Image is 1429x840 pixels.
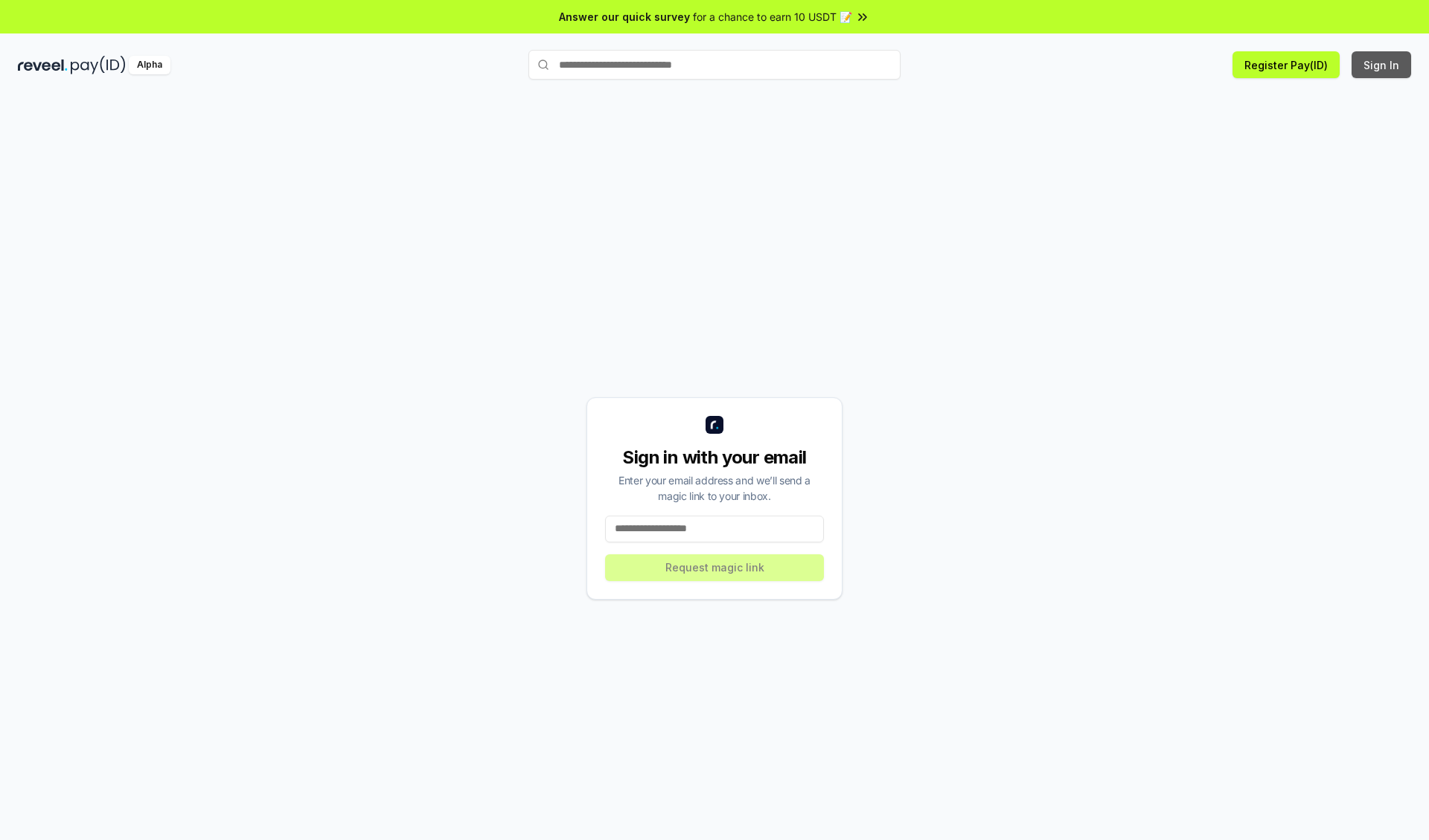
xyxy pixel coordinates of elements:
[1352,51,1411,78] button: Sign In
[706,416,723,434] img: logo_small
[71,56,126,74] img: pay_id
[18,56,68,74] img: reveel_dark
[605,472,824,504] div: Enter your email address and we’ll send a magic link to your inbox.
[1233,51,1340,78] button: Register Pay(ID)
[559,9,690,25] span: Answer our quick survey
[605,446,824,469] div: Sign in with your email
[693,9,852,25] span: for a chance to earn 10 USDT 📝
[129,56,170,74] div: Alpha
